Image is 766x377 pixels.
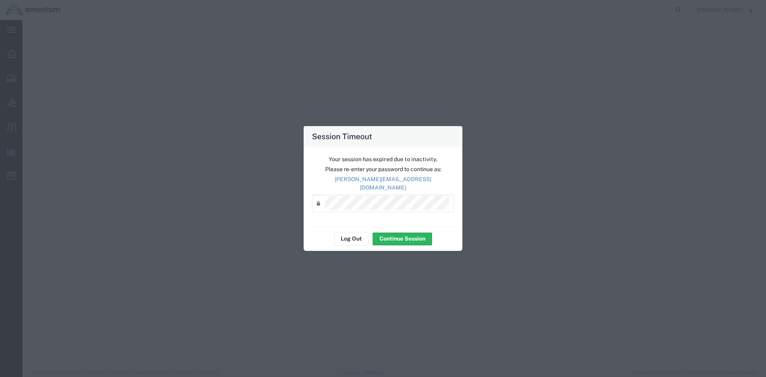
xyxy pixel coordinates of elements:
[373,233,432,245] button: Continue Session
[334,233,369,245] button: Log Out
[312,165,454,174] p: Please re-enter your password to continue as:
[312,155,454,164] p: Your session has expired due to inactivity.
[312,130,372,142] h4: Session Timeout
[312,175,454,192] p: [PERSON_NAME][EMAIL_ADDRESS][DOMAIN_NAME]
